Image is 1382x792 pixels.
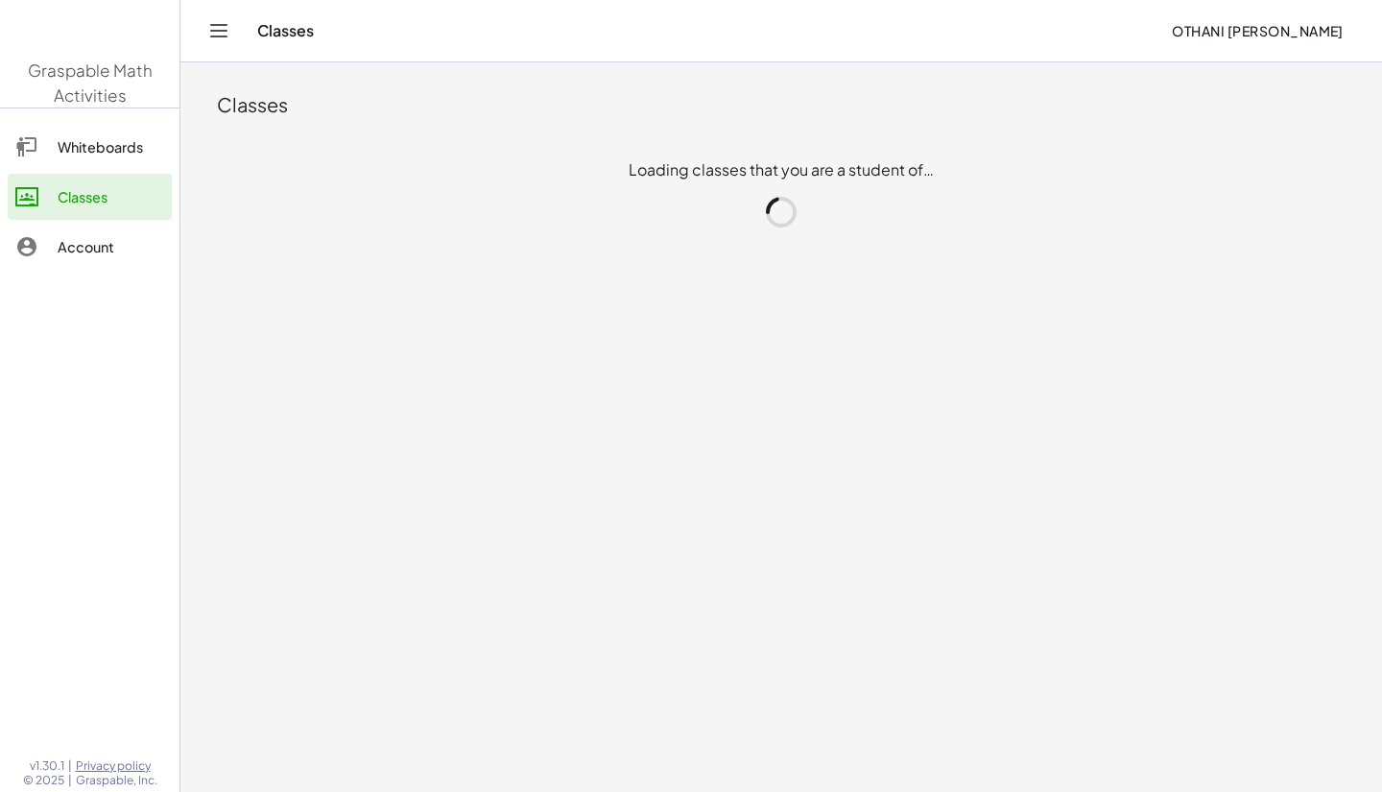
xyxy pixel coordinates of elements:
a: Classes [8,174,172,220]
span: Graspable, Inc. [76,773,157,788]
span: Othani [PERSON_NAME] [1172,22,1344,39]
div: Classes [217,91,1346,118]
button: Toggle navigation [203,15,234,46]
span: Graspable Math Activities [28,60,153,106]
button: Othani [PERSON_NAME] [1156,13,1359,48]
a: Privacy policy [76,758,157,774]
span: v1.30.1 [30,758,64,774]
div: Account [58,235,164,258]
span: | [68,773,72,788]
div: Loading classes that you are a student of… [232,158,1330,228]
a: Whiteboards [8,124,172,170]
div: Classes [58,185,164,208]
a: Account [8,224,172,270]
span: | [68,758,72,774]
div: Whiteboards [58,135,164,158]
span: © 2025 [23,773,64,788]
